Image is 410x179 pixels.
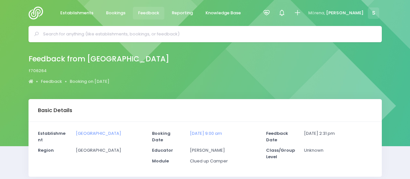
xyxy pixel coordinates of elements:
a: Establishments [55,7,99,19]
a: Knowledge Base [200,7,246,19]
p: Unknown [304,147,372,154]
span: Knowledge Base [205,10,241,16]
span: Reporting [172,10,193,16]
a: Booking on [DATE] [70,78,109,85]
strong: Booking Date [152,130,170,143]
a: Reporting [167,7,198,19]
p: [PERSON_NAME] [190,147,258,154]
strong: Educator [152,147,173,153]
strong: Feedback Date [266,130,288,143]
a: Feedback [41,78,62,85]
div: [GEOGRAPHIC_DATA] [72,147,148,158]
h2: Feedback from [GEOGRAPHIC_DATA] [29,55,169,63]
a: [GEOGRAPHIC_DATA] [76,130,121,136]
img: Logo [29,6,47,19]
span: [PERSON_NAME] [326,10,364,16]
a: Bookings [101,7,131,19]
h3: Basic Details [38,107,72,114]
strong: Module [152,158,169,164]
p: [DATE] 2:31 pm [304,130,372,137]
a: [DATE] 9:00 am [190,130,222,136]
strong: Region [38,147,54,153]
p: Clued up Camper [190,158,258,164]
strong: Class/Group Level [266,147,295,160]
a: Feedback [133,7,165,19]
strong: Establishment [38,130,65,143]
span: Mōrena, [308,10,325,16]
span: S [368,7,379,19]
span: Feedback [138,10,159,16]
input: Search for anything (like establishments, bookings, or feedback) [43,29,373,39]
span: Establishments [60,10,93,16]
span: Bookings [106,10,125,16]
span: f706264 [29,68,47,74]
